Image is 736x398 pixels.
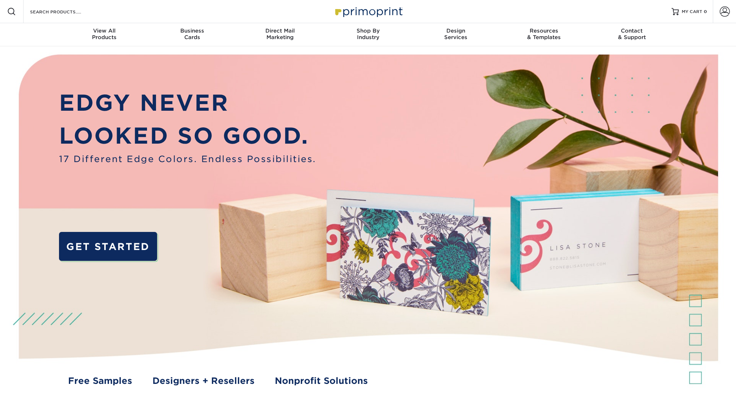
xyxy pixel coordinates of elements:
[152,374,255,388] a: Designers + Resellers
[588,27,676,34] span: Contact
[60,27,148,34] span: View All
[59,119,316,152] p: LOOKED SO GOOD.
[704,9,707,14] span: 0
[332,4,404,19] img: Primoprint
[412,27,500,34] span: Design
[59,153,316,166] span: 17 Different Edge Colors. Endless Possibilities.
[60,27,148,41] div: Products
[236,23,324,46] a: Direct MailMarketing
[324,27,412,41] div: Industry
[500,23,588,46] a: Resources& Templates
[275,374,368,388] a: Nonprofit Solutions
[324,23,412,46] a: Shop ByIndustry
[68,374,132,388] a: Free Samples
[588,27,676,41] div: & Support
[324,27,412,34] span: Shop By
[412,23,500,46] a: DesignServices
[29,7,100,16] input: SEARCH PRODUCTS.....
[60,23,148,46] a: View AllProducts
[500,27,588,34] span: Resources
[148,23,236,46] a: BusinessCards
[412,27,500,41] div: Services
[148,27,236,34] span: Business
[59,86,316,119] p: EDGY NEVER
[236,27,324,34] span: Direct Mail
[500,27,588,41] div: & Templates
[588,23,676,46] a: Contact& Support
[148,27,236,41] div: Cards
[236,27,324,41] div: Marketing
[59,232,157,261] a: GET STARTED
[682,9,702,15] span: MY CART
